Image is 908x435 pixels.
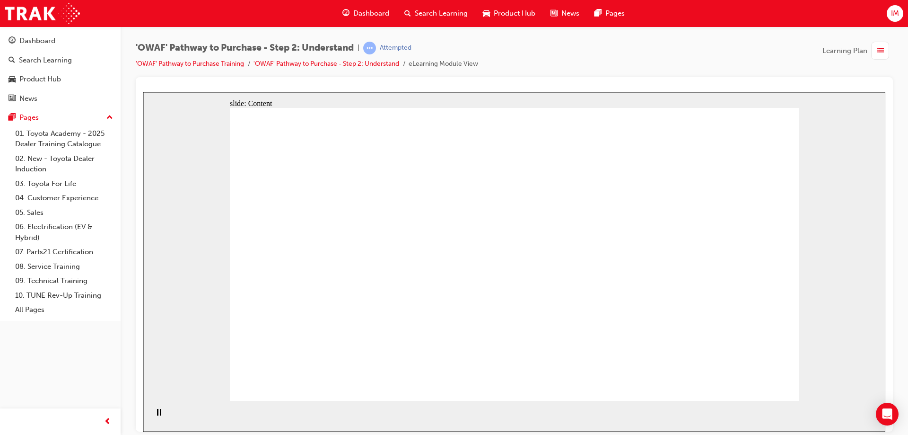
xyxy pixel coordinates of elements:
[9,114,16,122] span: pages-icon
[136,60,244,68] a: 'OWAF' Pathway to Purchase Training
[19,93,37,104] div: News
[106,112,113,124] span: up-icon
[4,109,117,126] button: Pages
[4,90,117,107] a: News
[587,4,632,23] a: pages-iconPages
[335,4,397,23] a: guage-iconDashboard
[9,37,16,45] span: guage-icon
[19,74,61,85] div: Product Hub
[605,8,625,19] span: Pages
[594,8,602,19] span: pages-icon
[9,95,16,103] span: news-icon
[543,4,587,23] a: news-iconNews
[415,8,468,19] span: Search Learning
[253,60,399,68] a: 'OWAF' Pathway to Purchase - Step 2: Understand
[409,59,478,70] li: eLearning Module View
[19,55,72,66] div: Search Learning
[5,309,21,339] div: playback controls
[353,8,389,19] span: Dashboard
[4,30,117,109] button: DashboardSearch LearningProduct HubNews
[891,8,899,19] span: IM
[11,274,117,288] a: 09. Technical Training
[19,36,55,46] div: Dashboard
[104,416,111,428] span: prev-icon
[11,259,117,274] a: 08. Service Training
[822,42,893,60] button: Learning Plan
[11,245,117,259] a: 07. Parts21 Certification
[11,151,117,177] a: 02. New - Toyota Dealer Induction
[380,44,411,53] div: Attempted
[11,126,117,151] a: 01. Toyota Academy - 2025 Dealer Training Catalogue
[822,45,867,56] span: Learning Plan
[876,403,899,426] div: Open Intercom Messenger
[358,43,359,53] span: |
[5,3,80,24] img: Trak
[11,288,117,303] a: 10. TUNE Rev-Up Training
[136,43,354,53] span: 'OWAF' Pathway to Purchase - Step 2: Understand
[877,45,884,57] span: list-icon
[550,8,558,19] span: news-icon
[5,316,21,332] button: Pause (Ctrl+Alt+P)
[19,112,39,123] div: Pages
[887,5,903,22] button: IM
[11,177,117,191] a: 03. Toyota For Life
[483,8,490,19] span: car-icon
[397,4,475,23] a: search-iconSearch Learning
[11,205,117,220] a: 05. Sales
[11,220,117,245] a: 06. Electrification (EV & Hybrid)
[494,8,535,19] span: Product Hub
[11,302,117,317] a: All Pages
[11,191,117,205] a: 04. Customer Experience
[561,8,579,19] span: News
[4,52,117,69] a: Search Learning
[9,56,15,65] span: search-icon
[475,4,543,23] a: car-iconProduct Hub
[363,42,376,54] span: learningRecordVerb_ATTEMPT-icon
[404,8,411,19] span: search-icon
[9,75,16,84] span: car-icon
[4,71,117,88] a: Product Hub
[4,32,117,50] a: Dashboard
[342,8,349,19] span: guage-icon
